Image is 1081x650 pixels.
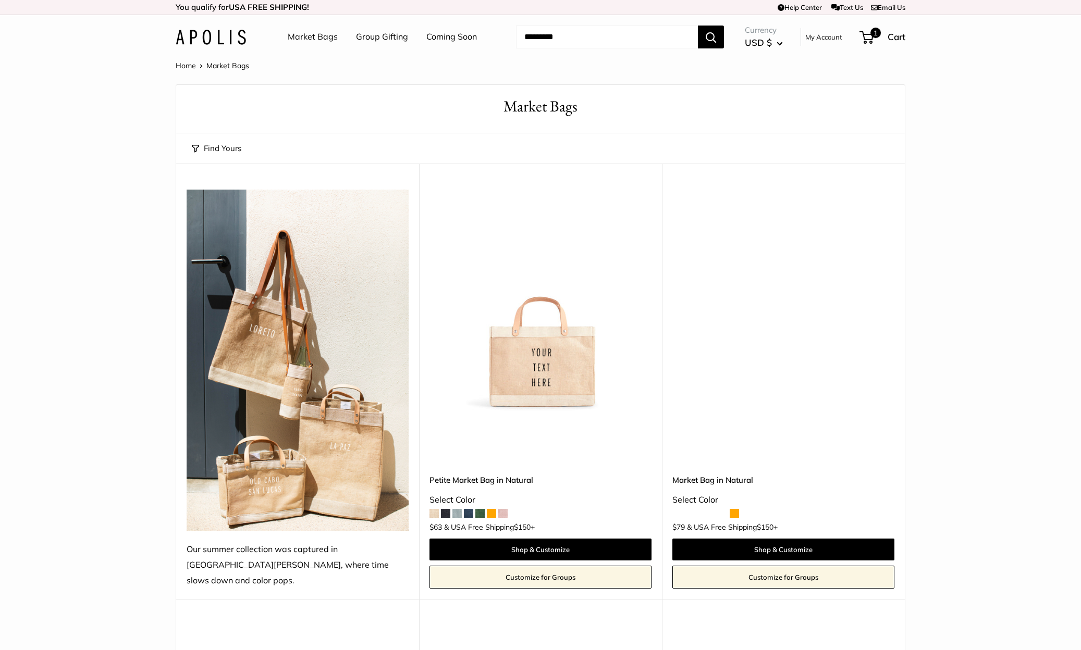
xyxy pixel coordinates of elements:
img: Our summer collection was captured in Todos Santos, where time slows down and color pops. [187,190,409,531]
button: USD $ [745,34,783,51]
span: $79 [672,522,685,532]
button: Search [698,26,724,48]
span: & USA Free Shipping + [444,523,535,531]
img: Apolis [176,30,246,45]
a: Shop & Customize [429,539,652,560]
span: $150 [514,522,531,532]
img: Petite Market Bag in Natural [429,190,652,411]
a: Petite Market Bag in Naturaldescription_Effortless style that elevates every moment [429,190,652,411]
a: Market Bag in NaturalMarket Bag in Natural [672,190,894,411]
span: Currency [745,23,783,37]
span: Market Bags [206,61,249,70]
a: Petite Market Bag in Natural [429,474,652,486]
div: Select Color [672,492,894,508]
a: Text Us [831,3,863,11]
a: Market Bag in Natural [672,474,894,486]
a: Customize for Groups [429,566,652,589]
a: Market Bags [288,29,338,45]
strong: USA FREE SHIPPING! [229,2,309,12]
a: Shop & Customize [672,539,894,560]
span: $150 [757,522,773,532]
button: Find Yours [192,141,241,156]
a: Group Gifting [356,29,408,45]
span: Cart [888,31,905,42]
span: 1 [870,28,881,38]
a: Customize for Groups [672,566,894,589]
div: Our summer collection was captured in [GEOGRAPHIC_DATA][PERSON_NAME], where time slows down and c... [187,542,409,589]
div: Select Color [429,492,652,508]
a: Home [176,61,196,70]
input: Search... [516,26,698,48]
a: Help Center [778,3,822,11]
span: USD $ [745,37,772,48]
a: Coming Soon [426,29,477,45]
nav: Breadcrumb [176,59,249,72]
span: & USA Free Shipping + [687,523,778,531]
a: My Account [805,31,842,43]
a: Email Us [871,3,905,11]
h1: Market Bags [192,95,889,118]
a: 1 Cart [861,29,905,45]
span: $63 [429,522,442,532]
